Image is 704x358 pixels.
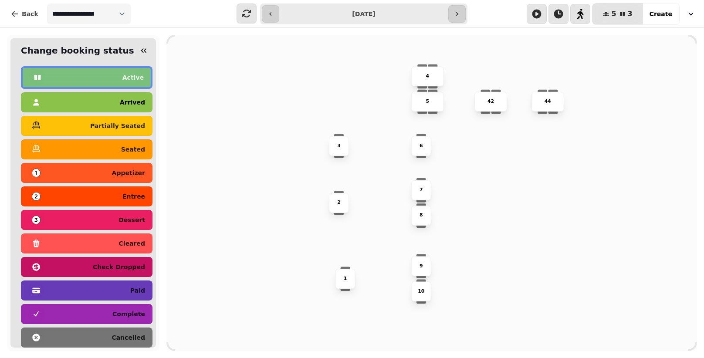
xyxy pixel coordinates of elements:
[643,3,679,24] button: Create
[21,92,152,112] button: arrived
[21,328,152,348] button: cancelled
[119,240,145,247] p: cleared
[344,275,347,282] p: 1
[545,98,551,105] p: 44
[21,280,152,301] button: paid
[118,217,145,223] p: dessert
[21,139,152,159] button: seated
[121,146,145,152] p: seated
[420,187,423,194] p: 7
[90,123,145,129] p: partially seated
[420,212,423,219] p: 8
[112,334,145,341] p: cancelled
[21,210,152,230] button: dessert
[628,10,633,17] span: 3
[122,74,144,81] p: active
[130,287,145,294] p: paid
[650,11,672,17] span: Create
[21,304,152,324] button: complete
[337,199,341,206] p: 2
[420,142,423,149] p: 6
[611,10,616,17] span: 5
[22,11,38,17] span: Back
[21,116,152,136] button: partially seated
[112,311,145,317] p: complete
[21,186,152,206] button: entree
[21,233,152,253] button: cleared
[337,142,341,149] p: 3
[112,170,145,176] p: appetizer
[21,163,152,183] button: appetizer
[17,44,134,57] h2: Change booking status
[21,257,152,277] button: check dropped
[3,3,45,24] button: Back
[426,98,430,105] p: 5
[120,99,145,105] p: arrived
[93,264,145,270] p: check dropped
[420,263,423,270] p: 9
[418,288,424,295] p: 10
[592,3,643,24] button: 53
[426,73,430,80] p: 4
[487,98,494,105] p: 42
[21,66,152,89] button: active
[122,193,145,199] p: entree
